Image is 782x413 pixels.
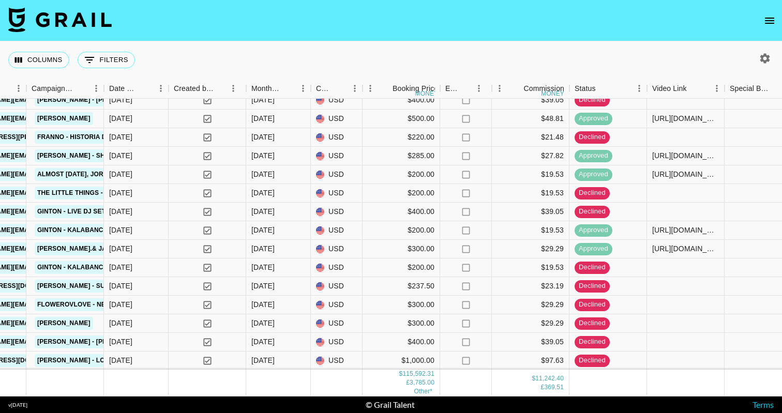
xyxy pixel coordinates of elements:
[311,91,363,110] div: USD
[492,203,569,221] div: $39.05
[311,165,363,184] div: USD
[251,281,275,291] div: Jul '25
[8,7,112,32] img: Grail Talent
[410,378,434,387] div: 3,785.00
[523,79,564,99] div: Commission
[492,147,569,165] div: $27.82
[440,79,492,99] div: Expenses: Remove Commission?
[109,150,132,161] div: 7/24/2025
[35,242,165,255] a: [PERSON_NAME].& Jazzy - High On Me
[251,318,275,328] div: Jul '25
[575,170,612,179] span: approved
[399,370,403,378] div: $
[251,150,275,161] div: Jul '25
[575,337,610,347] span: declined
[575,300,610,310] span: declined
[535,374,564,383] div: 11,242.40
[363,128,440,147] div: $220.00
[225,81,241,96] button: Menu
[363,333,440,351] div: $400.00
[35,168,156,181] a: Almost [DATE], Jordana - Jupiter
[109,113,132,124] div: 7/1/2025
[753,400,774,409] a: Terms
[174,79,214,99] div: Created by Grail Team
[647,79,725,99] div: Video Link
[363,203,440,221] div: $400.00
[363,91,440,110] div: $400.00
[652,79,687,99] div: Video Link
[575,132,610,142] span: declined
[575,151,612,161] span: approved
[492,91,569,110] div: $39.05
[575,95,610,105] span: declined
[575,263,610,272] span: declined
[35,298,144,311] a: Flowerovlove - New friends
[311,277,363,296] div: USD
[492,277,569,296] div: $23.19
[471,81,487,96] button: Menu
[35,261,120,274] a: Ginton - Kalabancoro
[492,240,569,258] div: $29.29
[492,110,569,128] div: $48.81
[109,262,132,272] div: 7/4/2025
[652,150,719,161] div: https://www.instagram.com/reel/DMs6IO5yaKW/
[575,114,612,124] span: approved
[363,81,378,96] button: Menu
[492,333,569,351] div: $39.05
[35,335,178,348] a: [PERSON_NAME] - [PERSON_NAME] (Remix)
[652,225,719,235] div: https://www.tiktok.com/@lottekln/video/7532156203028221217
[363,351,440,370] div: $1,000.00
[363,147,440,165] div: $285.00
[251,206,275,217] div: Jul '25
[153,81,169,96] button: Menu
[311,351,363,370] div: USD
[109,169,132,179] div: 7/28/2025
[109,95,132,105] div: 7/16/2025
[311,296,363,314] div: USD
[311,147,363,165] div: USD
[104,79,169,99] div: Date Created
[8,52,69,68] button: Select columns
[631,81,647,96] button: Menu
[35,131,134,144] a: Franno - Historia de Amor
[251,95,275,105] div: Jul '25
[109,318,132,328] div: 7/1/2025
[316,79,333,99] div: Currency
[139,81,153,96] button: Sort
[35,205,255,218] a: Ginton - Live DJ Set ([GEOGRAPHIC_DATA]) - [GEOGRAPHIC_DATA]
[575,188,610,198] span: declined
[347,81,363,96] button: Menu
[569,79,647,99] div: Status
[509,81,523,96] button: Sort
[575,244,612,254] span: approved
[492,296,569,314] div: $29.29
[709,81,725,96] button: Menu
[251,299,275,310] div: Jul '25
[406,378,410,387] div: £
[363,240,440,258] div: $300.00
[311,110,363,128] div: USD
[311,221,363,240] div: USD
[575,281,610,291] span: declined
[363,258,440,277] div: $200.00
[532,374,535,383] div: $
[541,383,545,392] div: £
[311,184,363,203] div: USD
[311,240,363,258] div: USD
[246,79,311,99] div: Month Due
[311,314,363,333] div: USD
[35,112,93,125] a: [PERSON_NAME]
[295,81,311,96] button: Menu
[109,281,132,291] div: 7/30/2025
[492,221,569,240] div: $19.53
[492,165,569,184] div: $19.53
[575,356,610,365] span: declined
[311,333,363,351] div: USD
[363,221,440,240] div: $200.00
[363,110,440,128] div: $500.00
[251,188,275,198] div: Jul '25
[35,280,146,293] a: [PERSON_NAME] - Sugar Daddy
[730,79,772,99] div: Special Booking Type
[363,184,440,203] div: $200.00
[109,188,132,198] div: 7/15/2025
